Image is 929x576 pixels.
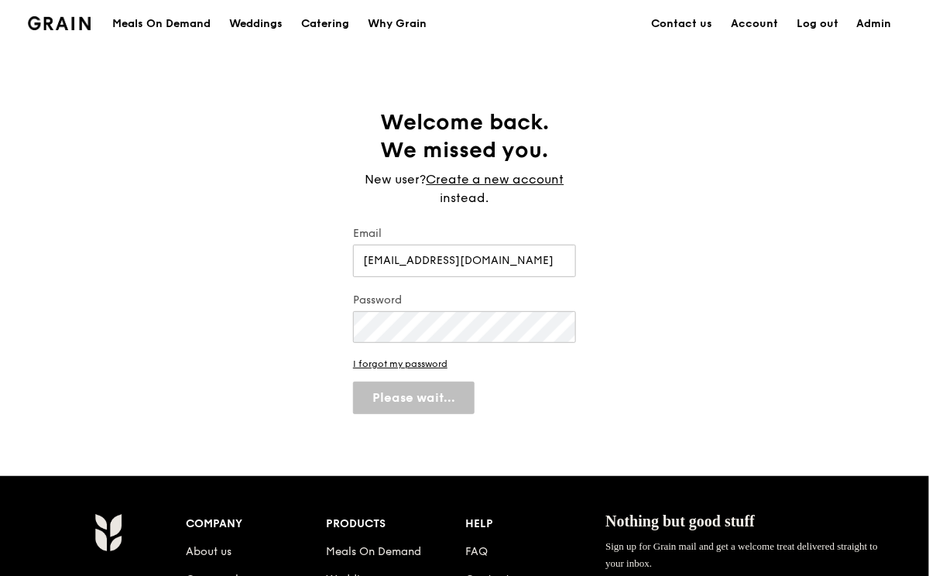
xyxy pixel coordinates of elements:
[292,1,358,47] a: Catering
[326,513,466,535] div: Products
[186,513,326,535] div: Company
[365,172,427,187] span: New user?
[722,1,787,47] a: Account
[358,1,436,47] a: Why Grain
[466,545,488,558] a: FAQ
[353,293,576,308] label: Password
[186,545,231,558] a: About us
[301,1,349,47] div: Catering
[220,1,292,47] a: Weddings
[229,1,283,47] div: Weddings
[787,1,848,47] a: Log out
[848,1,901,47] a: Admin
[326,545,421,558] a: Meals On Demand
[112,1,211,47] div: Meals On Demand
[642,1,722,47] a: Contact us
[28,16,91,30] img: Grain
[94,513,122,552] img: Grain
[368,1,427,47] div: Why Grain
[353,108,576,164] h1: Welcome back. We missed you.
[427,170,564,189] a: Create a new account
[353,358,576,369] a: I forgot my password
[441,190,489,205] span: instead.
[605,540,878,569] span: Sign up for Grain mail and get a welcome treat delivered straight to your inbox.
[605,513,755,530] span: Nothing but good stuff
[353,382,475,414] button: Please wait...
[353,226,576,242] label: Email
[466,513,606,535] div: Help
